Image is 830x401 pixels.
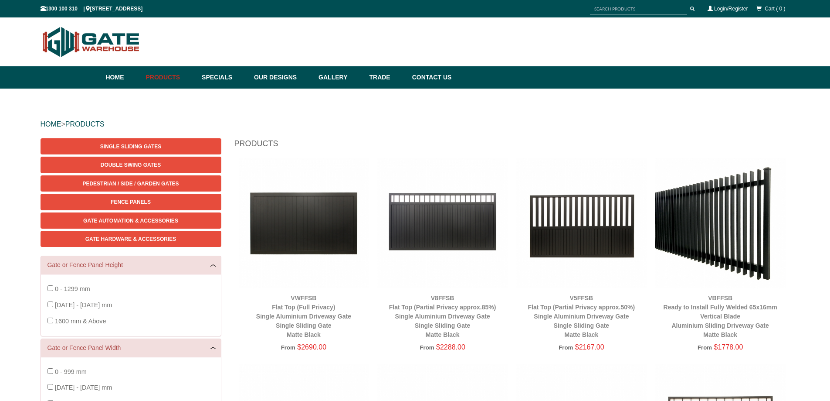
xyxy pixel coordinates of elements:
a: Gate or Fence Panel Height [47,260,214,270]
a: Single Sliding Gates [41,138,221,154]
a: V5FFSBFlat Top (Partial Privacy approx.50%)Single Aluminium Driveway GateSingle Sliding GateMatte... [528,295,635,338]
a: VWFFSBFlat Top (Full Privacy)Single Aluminium Driveway GateSingle Sliding GateMatte Black [256,295,351,338]
a: Gate Automation & Accessories [41,212,221,229]
a: Products [142,66,198,89]
a: Contact Us [408,66,452,89]
a: Gate or Fence Panel Width [47,343,214,353]
a: Home [106,66,142,89]
img: V5FFSB - Flat Top (Partial Privacy approx.50%) - Single Aluminium Driveway Gate - Single Sliding ... [516,158,647,288]
a: Fence Panels [41,194,221,210]
a: Double Swing Gates [41,157,221,173]
a: Our Designs [250,66,314,89]
span: $2690.00 [297,343,326,351]
a: HOME [41,120,61,128]
a: Trade [365,66,407,89]
h1: Products [234,138,790,154]
span: Cart ( 0 ) [765,6,785,12]
a: V8FFSBFlat Top (Partial Privacy approx.85%)Single Aluminium Driveway GateSingle Sliding GateMatte... [389,295,496,338]
img: V8FFSB - Flat Top (Partial Privacy approx.85%) - Single Aluminium Driveway Gate - Single Sliding ... [377,158,508,288]
img: Gate Warehouse [41,22,142,62]
input: SEARCH PRODUCTS [590,3,687,14]
div: > [41,110,790,138]
span: 1300 100 310 | [STREET_ADDRESS] [41,6,143,12]
a: Gate Hardware & Accessories [41,231,221,247]
span: From [698,344,712,351]
span: $1778.00 [714,343,743,351]
a: Login/Register [714,6,748,12]
a: VBFFSBReady to Install Fully Welded 65x16mm Vertical BladeAluminium Sliding Driveway GateMatte Black [664,295,777,338]
span: Double Swing Gates [101,162,161,168]
span: From [420,344,434,351]
span: $2167.00 [575,343,604,351]
span: From [281,344,295,351]
span: 0 - 1299 mm [55,285,90,292]
a: Specials [197,66,250,89]
a: Pedestrian / Side / Garden Gates [41,175,221,192]
span: 0 - 999 mm [55,368,87,375]
img: VBFFSB - Ready to Install Fully Welded 65x16mm Vertical Blade - Aluminium Sliding Driveway Gate -... [655,158,786,288]
span: Fence Panels [111,199,151,205]
img: VWFFSB - Flat Top (Full Privacy) - Single Aluminium Driveway Gate - Single Sliding Gate - Matte B... [239,158,369,288]
span: 1600 mm & Above [55,318,106,325]
span: $2288.00 [436,343,465,351]
span: Pedestrian / Side / Garden Gates [82,181,179,187]
a: PRODUCTS [65,120,105,128]
span: Gate Automation & Accessories [83,218,178,224]
span: [DATE] - [DATE] mm [55,384,112,391]
span: [DATE] - [DATE] mm [55,302,112,308]
span: Single Sliding Gates [100,144,161,150]
span: Gate Hardware & Accessories [85,236,176,242]
span: From [559,344,573,351]
a: Gallery [314,66,365,89]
